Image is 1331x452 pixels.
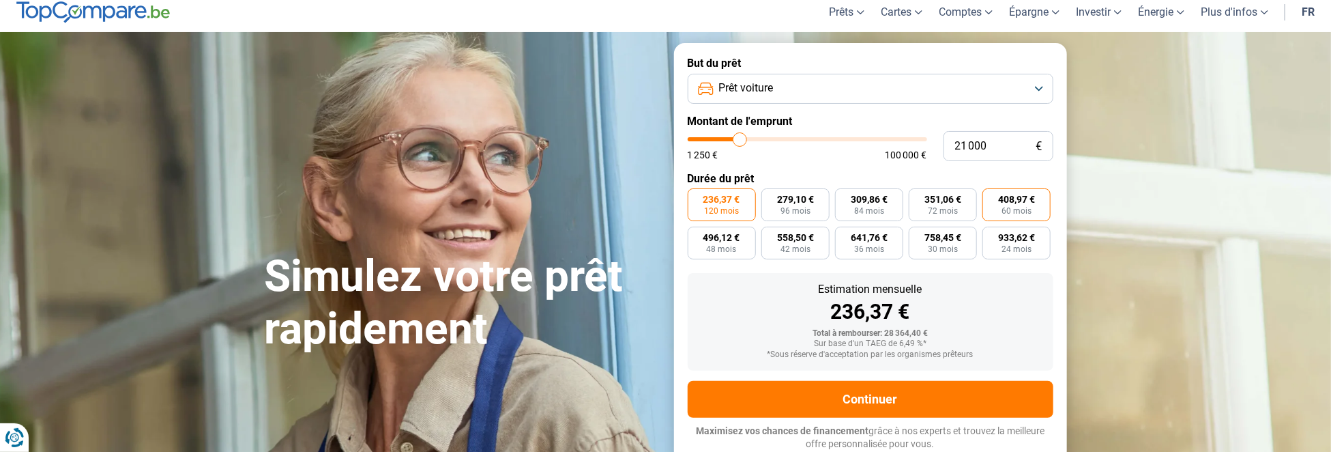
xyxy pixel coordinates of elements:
[703,233,740,242] span: 496,12 €
[696,425,868,436] span: Maximisez vos chances de financement
[688,57,1053,70] label: But du prêt
[777,233,814,242] span: 558,50 €
[851,233,888,242] span: 641,76 €
[688,381,1053,418] button: Continuer
[704,207,739,215] span: 120 mois
[998,233,1035,242] span: 933,62 €
[688,150,718,160] span: 1 250 €
[928,245,958,253] span: 30 mois
[16,1,170,23] img: TopCompare
[851,195,888,204] span: 309,86 €
[854,207,884,215] span: 84 mois
[703,195,740,204] span: 236,37 €
[699,284,1042,295] div: Estimation mensuelle
[688,425,1053,451] p: grâce à nos experts et trouvez la meilleure offre personnalisée pour vous.
[265,251,658,356] h1: Simulez votre prêt rapidement
[719,81,774,96] span: Prêt voiture
[998,195,1035,204] span: 408,97 €
[707,245,737,253] span: 48 mois
[780,245,810,253] span: 42 mois
[688,74,1053,104] button: Prêt voiture
[1036,141,1042,152] span: €
[928,207,958,215] span: 72 mois
[688,172,1053,185] label: Durée du prêt
[780,207,810,215] span: 96 mois
[777,195,814,204] span: 279,10 €
[1001,207,1032,215] span: 60 mois
[699,329,1042,339] div: Total à rembourser: 28 364,40 €
[854,245,884,253] span: 36 mois
[924,195,961,204] span: 351,06 €
[1001,245,1032,253] span: 24 mois
[924,233,961,242] span: 758,45 €
[699,302,1042,322] div: 236,37 €
[886,150,927,160] span: 100 000 €
[699,339,1042,349] div: Sur base d'un TAEG de 6,49 %*
[699,350,1042,360] div: *Sous réserve d'acceptation par les organismes prêteurs
[688,115,1053,128] label: Montant de l'emprunt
